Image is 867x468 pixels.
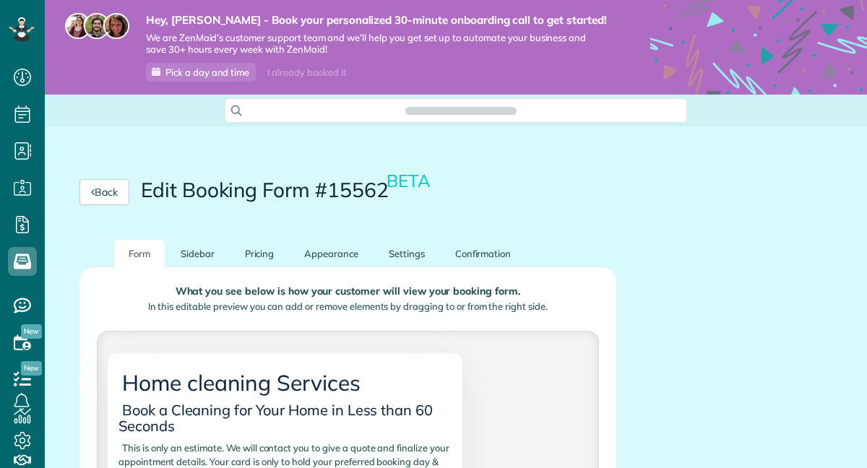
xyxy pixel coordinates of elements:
[259,64,355,82] div: I already booked it
[108,300,587,313] p: In this editable preview you can add or remove elements by dragging to or from the right side.
[420,103,501,118] span: Search ZenMaid…
[141,179,433,201] h2: Edit Booking Form #15562
[118,397,433,438] span: Book a Cleaning for Your Home in Less than 60 Seconds
[84,13,110,39] img: jorge-587dff0eeaa6aab1f244e6dc62b8924c3b6ad411094392a53c71c6c4a576187d.jpg
[290,240,373,268] a: Appearance
[108,286,587,297] p: What you see below is how your customer will view your booking form.
[165,66,249,78] span: Pick a day and time
[21,324,42,339] span: New
[230,240,289,268] a: Pricing
[118,365,370,400] span: Home cleaning Services
[374,240,439,268] a: Settings
[146,13,607,27] strong: Hey, [PERSON_NAME] - Book your personalized 30-minute onboarding call to get started!
[21,361,42,376] span: New
[79,179,129,205] a: Back
[146,63,256,82] a: Pick a day and time
[65,13,91,39] img: maria-72a9807cf96188c08ef61303f053569d2e2a8a1cde33d635c8a3ac13582a053d.jpg
[387,170,431,191] small: BETA
[166,240,229,268] a: Sidebar
[114,240,165,268] a: Form
[441,240,526,268] a: Confirmation
[103,13,129,39] img: michelle-19f622bdf1676172e81f8f8fba1fb50e276960ebfe0243fe18214015130c80e4.jpg
[146,32,607,56] span: We are ZenMaid’s customer support team and we’ll help you get set up to automate your business an...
